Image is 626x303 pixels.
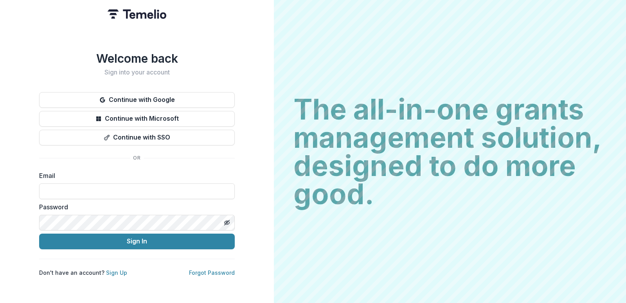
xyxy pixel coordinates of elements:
[39,69,235,76] h2: Sign into your account
[39,130,235,145] button: Continue with SSO
[39,171,230,180] label: Email
[39,92,235,108] button: Continue with Google
[221,216,233,229] button: Toggle password visibility
[106,269,127,276] a: Sign Up
[39,51,235,65] h1: Welcome back
[39,202,230,212] label: Password
[39,269,127,277] p: Don't have an account?
[108,9,166,19] img: Temelio
[189,269,235,276] a: Forgot Password
[39,234,235,249] button: Sign In
[39,111,235,127] button: Continue with Microsoft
